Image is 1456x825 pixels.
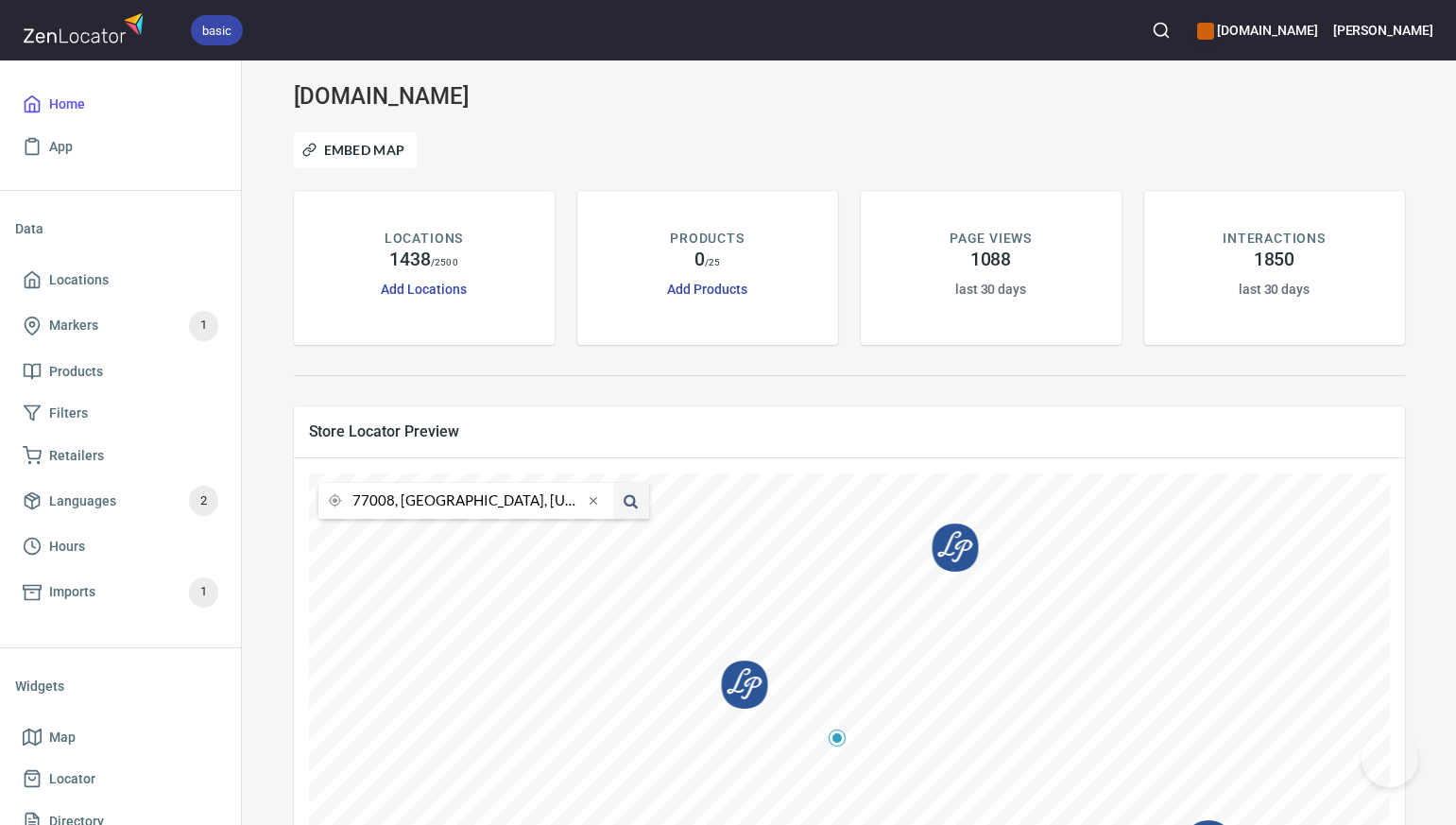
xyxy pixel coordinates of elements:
[667,282,746,297] a: Add Products
[49,402,88,425] span: Filters
[15,259,226,301] a: Locations
[1333,20,1433,41] h6: [PERSON_NAME]
[1223,229,1326,249] p: INTERACTIONS
[381,282,466,297] a: Add Locations
[15,525,226,568] a: Hours
[1239,279,1310,300] h6: last 30 days
[705,255,720,269] p: / 25
[23,8,149,48] img: zenlocator
[15,392,226,435] a: Filters
[15,758,226,800] a: Locator
[1333,9,1433,51] button: [PERSON_NAME]
[15,568,226,617] a: Imports1
[1197,9,1317,51] div: Manage your apps
[1197,23,1214,40] button: color-CE600E
[189,490,218,512] span: 2
[15,301,226,351] a: Markers1
[189,315,218,336] span: 1
[49,444,104,468] span: Retailers
[189,581,218,603] span: 1
[1254,249,1295,271] h4: 1850
[955,279,1026,300] h6: last 30 days
[352,483,583,519] input: city or postal code
[950,229,1032,249] p: PAGE VIEWS
[49,314,98,337] span: Markers
[49,135,73,159] span: App
[1197,20,1317,41] h6: [DOMAIN_NAME]
[306,139,405,162] span: Embed Map
[49,93,85,116] span: Home
[15,476,226,525] a: Languages2
[15,351,226,393] a: Products
[191,15,243,45] div: basic
[294,132,418,168] button: Embed Map
[15,126,226,168] a: App
[15,83,226,126] a: Home
[49,767,95,791] span: Locator
[49,360,103,384] span: Products
[309,421,1390,441] span: Store Locator Preview
[1140,9,1182,51] button: Search
[49,268,109,292] span: Locations
[15,716,226,759] a: Map
[970,249,1012,271] h4: 1088
[15,663,226,709] li: Widgets
[15,206,226,251] li: Data
[670,229,745,249] p: PRODUCTS
[15,435,226,477] a: Retailers
[49,535,85,559] span: Hours
[389,249,431,271] h4: 1438
[49,726,76,749] span: Map
[1362,730,1418,787] iframe: Help Scout Beacon - Open
[49,490,116,513] span: Languages
[191,21,243,41] span: basic
[431,255,458,269] p: / 2500
[385,229,463,249] p: LOCATIONS
[49,580,95,604] span: Imports
[694,249,705,271] h4: 0
[294,83,649,110] h3: [DOMAIN_NAME]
